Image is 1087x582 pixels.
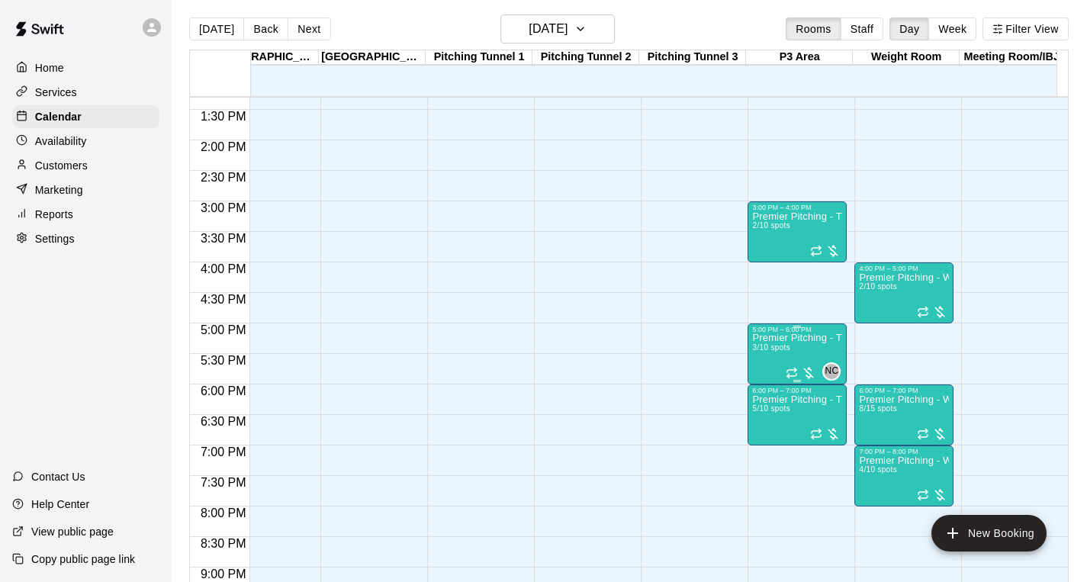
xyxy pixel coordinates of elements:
div: 6:00 PM – 7:00 PM [752,387,842,394]
div: 3:00 PM – 4:00 PM: Premier Pitching - Throwing Group [748,201,847,262]
span: 4/10 spots filled [859,465,896,474]
button: Filter View [982,18,1068,40]
a: Services [12,81,159,104]
span: 4:30 PM [197,293,250,306]
p: Home [35,60,64,76]
button: Week [928,18,976,40]
button: Back [243,18,288,40]
div: [GEOGRAPHIC_DATA] [212,50,319,65]
button: Next [288,18,330,40]
span: 2/10 spots filled [752,221,790,230]
span: 6:30 PM [197,415,250,428]
p: Copy public page link [31,551,135,567]
span: Recurring event [917,428,929,440]
span: NC [825,364,838,379]
span: Recurring event [917,306,929,318]
span: Neal Cotts [828,362,841,381]
button: Day [889,18,929,40]
span: 8/15 spots filled [859,404,896,413]
span: 8:00 PM [197,506,250,519]
p: Reports [35,207,73,222]
span: Recurring event [810,428,822,440]
span: 3:30 PM [197,232,250,245]
div: Meeting Room/IBJI [960,50,1066,65]
span: 3:00 PM [197,201,250,214]
a: Reports [12,203,159,226]
p: Contact Us [31,469,85,484]
button: add [931,515,1047,551]
p: Settings [35,231,75,246]
div: Pitching Tunnel 1 [426,50,532,65]
div: [GEOGRAPHIC_DATA] [319,50,426,65]
p: Calendar [35,109,82,124]
button: [DATE] [189,18,244,40]
div: 6:00 PM – 7:00 PM: Premier Pitching - Throwing Group [748,384,847,445]
button: [DATE] [500,14,615,43]
a: Availability [12,130,159,153]
p: View public page [31,524,114,539]
p: Marketing [35,182,83,198]
a: Marketing [12,178,159,201]
span: 8:30 PM [197,537,250,550]
div: Neal Cotts [822,362,841,381]
div: 6:00 PM – 7:00 PM: Premier Pitching - Weight Room [854,384,954,445]
span: 7:00 PM [197,445,250,458]
h6: [DATE] [529,18,568,40]
span: Recurring event [810,245,822,257]
span: 5:00 PM [197,323,250,336]
span: 3/10 spots filled [752,343,790,352]
span: 2:00 PM [197,140,250,153]
a: Customers [12,154,159,177]
div: 4:00 PM – 5:00 PM [859,265,949,272]
span: Recurring event [917,489,929,501]
div: 5:00 PM – 6:00 PM: Premier Pitching - Throwing Group [748,323,847,384]
span: 5/10 spots filled [752,404,790,413]
span: 6:00 PM [197,384,250,397]
p: Availability [35,133,87,149]
span: 7:30 PM [197,476,250,489]
div: Weight Room [853,50,960,65]
p: Customers [35,158,88,173]
div: Pitching Tunnel 2 [532,50,639,65]
div: P3 Area [746,50,853,65]
button: Staff [841,18,884,40]
a: Home [12,56,159,79]
span: 2:30 PM [197,171,250,184]
div: 5:00 PM – 6:00 PM [752,326,842,333]
div: 4:00 PM – 5:00 PM: Premier Pitching - Weight Room [854,262,954,323]
span: Recurring event [786,367,798,379]
div: Pitching Tunnel 3 [639,50,746,65]
div: 6:00 PM – 7:00 PM [859,387,949,394]
a: Calendar [12,105,159,128]
span: 1:30 PM [197,110,250,123]
span: 5:30 PM [197,354,250,367]
span: 4:00 PM [197,262,250,275]
button: Rooms [786,18,841,40]
div: 3:00 PM – 4:00 PM [752,204,842,211]
p: Help Center [31,497,89,512]
a: Settings [12,227,159,250]
p: Services [35,85,77,100]
div: 7:00 PM – 8:00 PM [859,448,949,455]
span: 9:00 PM [197,568,250,580]
span: 2/10 spots filled [859,282,896,291]
div: 7:00 PM – 8:00 PM: Premier Pitching - Weight Room [854,445,954,506]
